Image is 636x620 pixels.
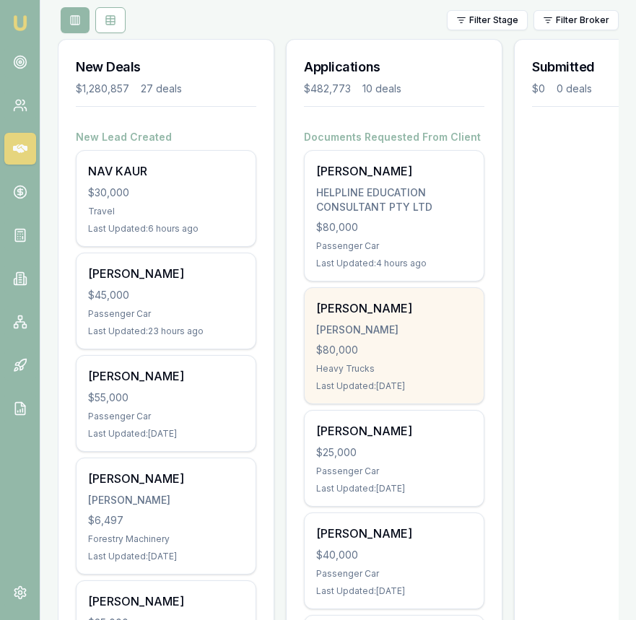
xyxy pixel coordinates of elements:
[316,185,472,214] div: HELPLINE EDUCATION CONSULTANT PTY LTD
[469,14,518,26] span: Filter Stage
[88,493,244,507] div: [PERSON_NAME]
[141,82,182,96] div: 27 deals
[304,57,484,77] h3: Applications
[88,326,244,337] div: Last Updated: 23 hours ago
[316,585,472,597] div: Last Updated: [DATE]
[88,223,244,235] div: Last Updated: 6 hours ago
[88,308,244,320] div: Passenger Car
[88,411,244,422] div: Passenger Car
[316,380,472,392] div: Last Updated: [DATE]
[316,343,472,357] div: $80,000
[447,10,528,30] button: Filter Stage
[316,323,472,337] div: [PERSON_NAME]
[88,428,244,440] div: Last Updated: [DATE]
[316,466,472,477] div: Passenger Car
[304,82,351,96] div: $482,773
[88,513,244,528] div: $6,497
[362,82,401,96] div: 10 deals
[88,206,244,217] div: Travel
[88,390,244,405] div: $55,000
[316,422,472,440] div: [PERSON_NAME]
[316,258,472,269] div: Last Updated: 4 hours ago
[88,470,244,487] div: [PERSON_NAME]
[316,162,472,180] div: [PERSON_NAME]
[304,130,484,144] h4: Documents Requested From Client
[88,551,244,562] div: Last Updated: [DATE]
[12,14,29,32] img: emu-icon-u.png
[88,533,244,545] div: Forestry Machinery
[76,82,129,96] div: $1,280,857
[316,240,472,252] div: Passenger Car
[316,363,472,375] div: Heavy Trucks
[88,185,244,200] div: $30,000
[316,525,472,542] div: [PERSON_NAME]
[76,130,256,144] h4: New Lead Created
[76,57,256,77] h3: New Deals
[88,162,244,180] div: NAV KAUR
[532,82,545,96] div: $0
[88,367,244,385] div: [PERSON_NAME]
[316,300,472,317] div: [PERSON_NAME]
[557,82,592,96] div: 0 deals
[88,265,244,282] div: [PERSON_NAME]
[316,568,472,580] div: Passenger Car
[316,220,472,235] div: $80,000
[88,288,244,302] div: $45,000
[316,445,472,460] div: $25,000
[556,14,609,26] span: Filter Broker
[316,548,472,562] div: $40,000
[88,593,244,610] div: [PERSON_NAME]
[533,10,619,30] button: Filter Broker
[316,483,472,494] div: Last Updated: [DATE]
